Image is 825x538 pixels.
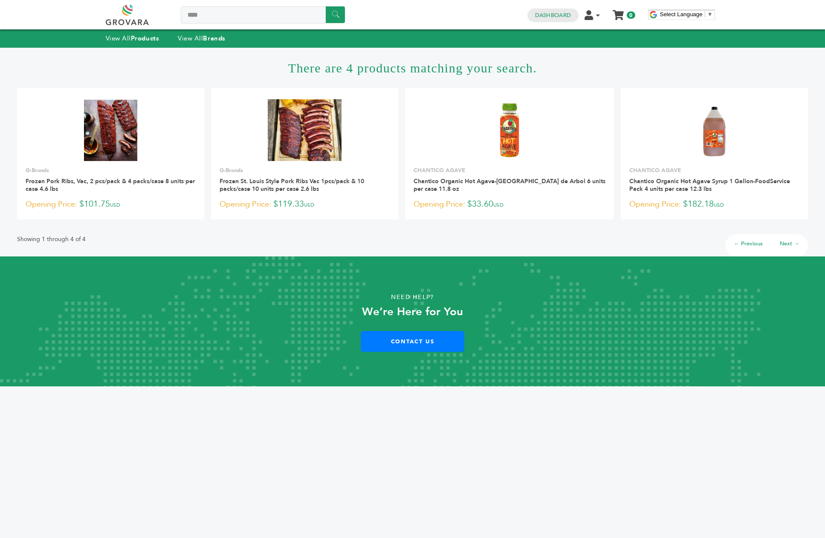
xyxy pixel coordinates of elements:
[220,198,390,211] p: $119.33
[629,199,681,210] span: Opening Price:
[110,201,120,208] span: USD
[414,177,605,193] a: Chantico Organic Hot Agave-[GEOGRAPHIC_DATA] de Arbol 6 units per case 11.8 oz
[362,304,463,319] strong: We’re Here for You
[361,331,464,352] a: Contact Us
[220,199,271,210] span: Opening Price:
[734,240,763,247] a: ← Previous
[106,34,159,43] a: View AllProducts
[535,12,571,19] a: Dashboard
[41,291,784,304] p: Need Help?
[780,240,799,247] a: Next →
[707,11,713,17] span: ▼
[629,198,799,211] p: $182.18
[304,201,314,208] span: USD
[220,177,364,193] a: Frozen St. Louis Style Pork Ribs Vac 1pcs/pack & 10 packs/case 10 units per case 2.6 lbs
[691,99,738,161] img: Chantico Organic Hot Agave Syrup 1 Gallon-FoodService Pack 4 units per case 12.3 lbs
[17,48,808,88] h1: There are 4 products matching your search.
[414,198,605,211] p: $33.60
[629,177,790,193] a: Chantico Organic Hot Agave Syrup 1 Gallon-FoodService Pack 4 units per case 12.3 lbs
[627,12,635,19] span: 0
[660,11,703,17] span: Select Language
[26,198,196,211] p: $101.75
[493,201,504,208] span: USD
[203,34,225,43] strong: Brands
[268,99,342,161] img: Frozen St. Louis Style Pork Ribs Vac 1pcs/pack & 10 packs/case 10 units per case 2.6 lbs
[489,100,530,161] img: Chantico Organic Hot Agave-Chile de Arbol 6 units per case 11.8 oz
[84,100,137,161] img: Frozen Pork Ribs, Vac, 2 pcs/pack & 4 packs/case 8 units per case 4.6 lbs
[414,167,605,174] p: CHANTICO AGAVE
[220,167,390,174] p: G-Brands
[660,11,713,17] a: Select Language​
[17,234,86,245] p: Showing 1 through 4 of 4
[629,167,799,174] p: CHANTICO AGAVE
[131,34,159,43] strong: Products
[714,201,724,208] span: USD
[178,34,226,43] a: View AllBrands
[26,177,195,193] a: Frozen Pork Ribs, Vac, 2 pcs/pack & 4 packs/case 8 units per case 4.6 lbs
[181,6,345,23] input: Search a product or brand...
[414,199,465,210] span: Opening Price:
[26,167,196,174] p: G-Brands
[613,8,623,17] a: My Cart
[26,199,77,210] span: Opening Price:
